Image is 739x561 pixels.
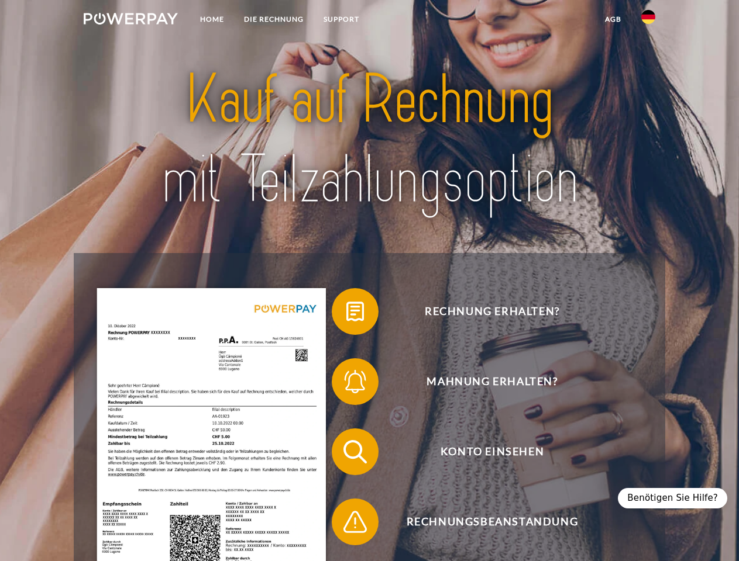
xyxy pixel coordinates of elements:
a: DIE RECHNUNG [234,9,314,30]
button: Rechnungsbeanstandung [332,498,636,545]
img: qb_bell.svg [341,367,370,396]
a: SUPPORT [314,9,369,30]
img: qb_search.svg [341,437,370,466]
img: title-powerpay_de.svg [112,56,627,224]
span: Konto einsehen [349,428,635,475]
span: Mahnung erhalten? [349,358,635,405]
div: Benötigen Sie Hilfe? [618,488,727,508]
img: qb_bill.svg [341,297,370,326]
img: qb_warning.svg [341,507,370,536]
button: Konto einsehen [332,428,636,475]
span: Rechnung erhalten? [349,288,635,335]
button: Mahnung erhalten? [332,358,636,405]
img: logo-powerpay-white.svg [84,13,178,25]
img: de [641,10,655,24]
button: Rechnung erhalten? [332,288,636,335]
span: Rechnungsbeanstandung [349,498,635,545]
a: Home [190,9,234,30]
a: agb [595,9,631,30]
